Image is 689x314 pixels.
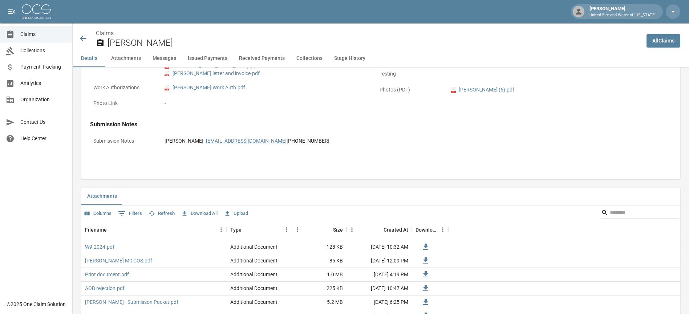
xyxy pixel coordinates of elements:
[90,134,155,148] p: Submission Notes
[346,268,412,282] div: [DATE] 4:19 PM
[20,96,66,103] span: Organization
[587,5,658,18] div: [PERSON_NAME]
[22,4,51,19] img: ocs-logo-white-transparent.png
[437,224,448,235] button: Menu
[73,50,105,67] button: Details
[333,220,343,240] div: Size
[416,220,437,240] div: Download
[376,67,442,81] p: Testing
[230,285,277,292] div: Additional Document
[182,50,233,67] button: Issued Payments
[20,47,66,54] span: Collections
[105,50,147,67] button: Attachments
[147,50,182,67] button: Messages
[4,4,19,19] button: open drawer
[116,208,144,219] button: Show filters
[85,285,125,292] a: AOB rejection.pdf
[230,298,277,306] div: Additional Document
[281,224,292,235] button: Menu
[85,220,107,240] div: Filename
[292,295,346,309] div: 5.2 MB
[20,30,66,38] span: Claims
[292,254,346,268] div: 85 KB
[451,86,514,94] a: pdf[PERSON_NAME] (6).pdf
[376,83,442,97] p: Photos (PDF)
[165,70,260,77] a: pdf[PERSON_NAME] letter and invoice.pdf
[96,29,641,38] nav: breadcrumb
[647,34,680,48] a: AllClaims
[81,220,227,240] div: Filename
[292,282,346,295] div: 225 KB
[20,135,66,142] span: Help Center
[292,240,346,254] div: 128 KB
[85,271,129,278] a: Print document.pdf
[7,301,66,308] div: © 2025 One Claim Solution
[81,188,680,205] div: related-list tabs
[230,257,277,264] div: Additional Document
[291,50,328,67] button: Collections
[346,224,357,235] button: Menu
[230,243,277,250] div: Additional Document
[346,282,412,295] div: [DATE] 10:47 AM
[90,121,654,128] h4: Submission Notes
[230,271,277,278] div: Additional Document
[346,220,412,240] div: Created At
[328,50,371,67] button: Stage History
[233,50,291,67] button: Received Payments
[73,50,689,67] div: anchor tabs
[85,298,178,306] a: [PERSON_NAME] - Submisson Packet.pdf
[165,99,364,107] div: -
[90,96,155,110] p: Photo Link
[589,12,656,19] p: United Fire and Water of [US_STATE]
[216,224,227,235] button: Menu
[601,207,679,220] div: Search
[165,137,651,145] div: [PERSON_NAME] - [PHONE_NUMBER]
[147,208,177,219] button: Refresh
[81,188,123,205] button: Attachments
[165,84,245,91] a: pdf[PERSON_NAME] Work Auth.pdf
[83,208,113,219] button: Select columns
[108,38,641,48] h2: [PERSON_NAME]
[206,138,287,144] a: [EMAIL_ADDRESS][DOMAIN_NAME]
[222,208,250,219] button: Upload
[292,220,346,240] div: Size
[90,81,155,95] p: Work Authorizations
[96,30,114,37] a: Claims
[227,220,292,240] div: Type
[85,243,114,250] a: W9-2024.pdf
[85,257,152,264] a: [PERSON_NAME] Mit COS.pdf
[346,295,412,309] div: [DATE] 6:25 PM
[384,220,408,240] div: Created At
[346,240,412,254] div: [DATE] 10:32 AM
[20,79,66,87] span: Analytics
[179,208,219,219] button: Download All
[451,70,651,78] div: -
[230,220,242,240] div: Type
[412,220,448,240] div: Download
[346,254,412,268] div: [DATE] 12:09 PM
[20,118,66,126] span: Contact Us
[20,63,66,71] span: Payment Tracking
[292,268,346,282] div: 1.0 MB
[292,224,303,235] button: Menu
